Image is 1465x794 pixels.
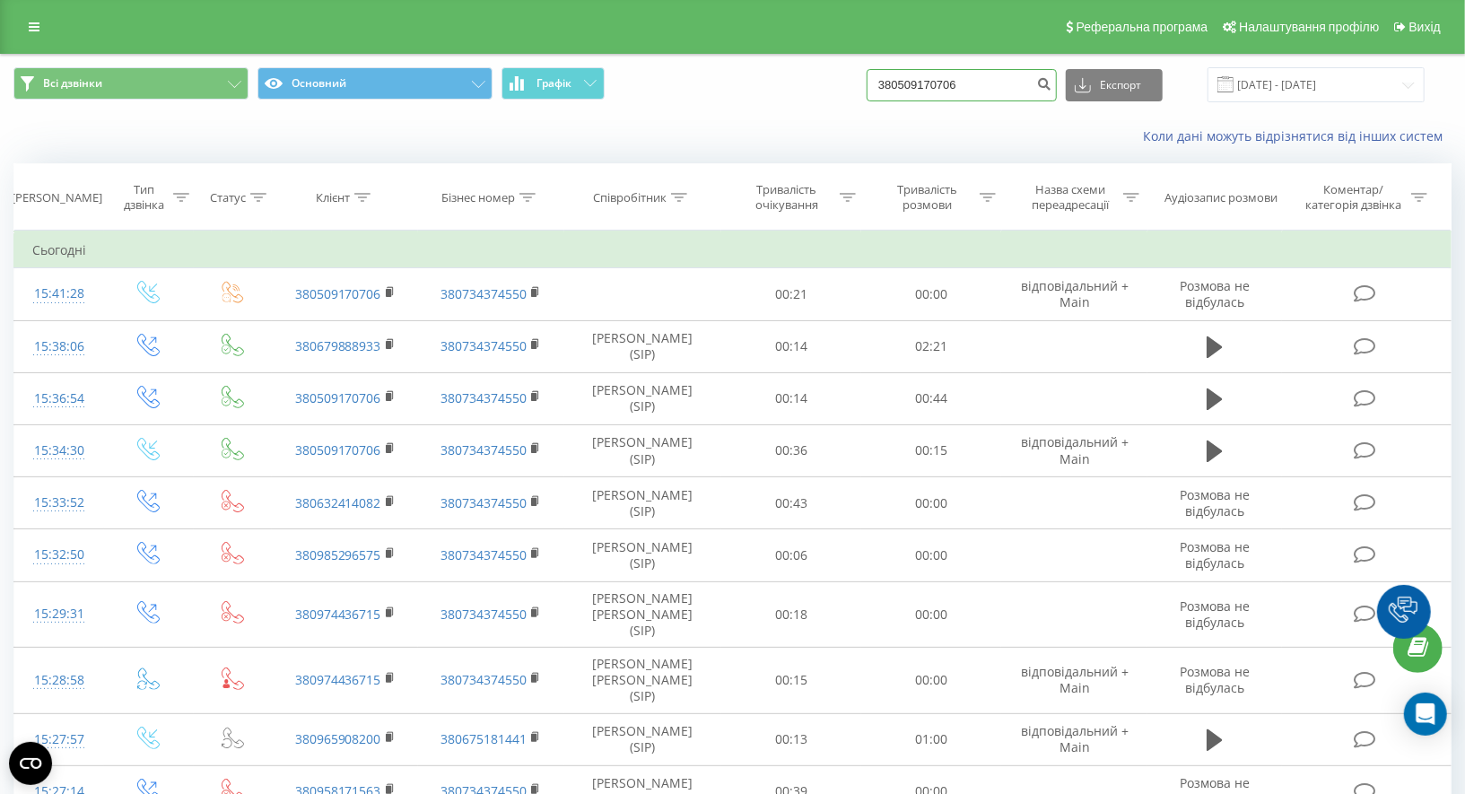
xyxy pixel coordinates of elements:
td: 00:00 [861,529,1001,581]
span: Налаштування профілю [1239,20,1379,34]
td: 00:00 [861,648,1001,714]
div: 15:28:58 [32,663,86,698]
div: Співробітник [593,190,667,205]
a: 380974436715 [295,606,381,623]
a: 380965908200 [295,730,381,747]
td: [PERSON_NAME] (SIP) [564,477,721,529]
td: [PERSON_NAME] (SIP) [564,713,721,765]
span: Реферальна програма [1077,20,1208,34]
td: 01:00 [861,713,1001,765]
td: 00:44 [861,372,1001,424]
a: 380509170706 [295,441,381,458]
div: Статус [210,190,246,205]
td: 00:14 [721,320,861,372]
td: [PERSON_NAME] [PERSON_NAME] (SIP) [564,648,721,714]
td: [PERSON_NAME] [PERSON_NAME] (SIP) [564,581,721,648]
button: Графік [501,67,605,100]
span: Розмова не відбулась [1180,277,1250,310]
a: 380734374550 [440,606,527,623]
td: відповідальний + Main [1001,713,1147,765]
div: 15:27:57 [32,722,86,757]
button: Всі дзвінки [13,67,249,100]
td: [PERSON_NAME] (SIP) [564,529,721,581]
a: 380509170706 [295,389,381,406]
a: 380679888933 [295,337,381,354]
div: Клієнт [316,190,350,205]
a: 380985296575 [295,546,381,563]
button: Експорт [1066,69,1163,101]
td: Сьогодні [14,232,1452,268]
td: відповідальний + Main [1001,424,1147,476]
div: Коментар/категорія дзвінка [1302,182,1407,213]
div: 15:34:30 [32,433,86,468]
a: 380734374550 [440,337,527,354]
div: 15:29:31 [32,597,86,632]
a: 380734374550 [440,671,527,688]
td: відповідальний + Main [1001,268,1147,320]
td: 00:21 [721,268,861,320]
div: Аудіозапис розмови [1164,190,1278,205]
div: Тип дзвінка [119,182,168,213]
span: Графік [536,77,571,90]
div: 15:38:06 [32,329,86,364]
td: 00:00 [861,268,1001,320]
input: Пошук за номером [867,69,1057,101]
button: Основний [257,67,493,100]
a: 380734374550 [440,441,527,458]
div: Бізнес номер [441,190,515,205]
td: 00:13 [721,713,861,765]
button: Open CMP widget [9,742,52,785]
span: Всі дзвінки [43,76,102,91]
td: [PERSON_NAME] (SIP) [564,424,721,476]
a: 380509170706 [295,285,381,302]
span: Розмова не відбулась [1180,486,1250,519]
td: 00:00 [861,581,1001,648]
td: [PERSON_NAME] (SIP) [564,320,721,372]
td: 00:00 [861,477,1001,529]
a: Коли дані можуть відрізнятися вiд інших систем [1143,127,1452,144]
td: 00:14 [721,372,861,424]
td: 00:36 [721,424,861,476]
td: 00:18 [721,581,861,648]
a: 380734374550 [440,494,527,511]
td: 00:15 [861,424,1001,476]
td: 00:15 [721,648,861,714]
a: 380974436715 [295,671,381,688]
a: 380675181441 [440,730,527,747]
span: Розмова не відбулась [1180,538,1250,572]
td: 00:43 [721,477,861,529]
td: 02:21 [861,320,1001,372]
span: Вихід [1409,20,1441,34]
div: 15:41:28 [32,276,86,311]
div: Назва схеми переадресації [1023,182,1119,213]
div: 15:36:54 [32,381,86,416]
div: Тривалість розмови [879,182,975,213]
div: 15:33:52 [32,485,86,520]
a: 380632414082 [295,494,381,511]
span: Розмова не відбулась [1180,598,1250,631]
td: 00:06 [721,529,861,581]
a: 380734374550 [440,546,527,563]
div: Open Intercom Messenger [1404,693,1447,736]
a: 380734374550 [440,285,527,302]
div: [PERSON_NAME] [12,190,102,205]
div: Тривалість очікування [739,182,835,213]
td: відповідальний + Main [1001,648,1147,714]
div: 15:32:50 [32,537,86,572]
span: Розмова не відбулась [1180,663,1250,696]
td: [PERSON_NAME] (SIP) [564,372,721,424]
a: 380734374550 [440,389,527,406]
